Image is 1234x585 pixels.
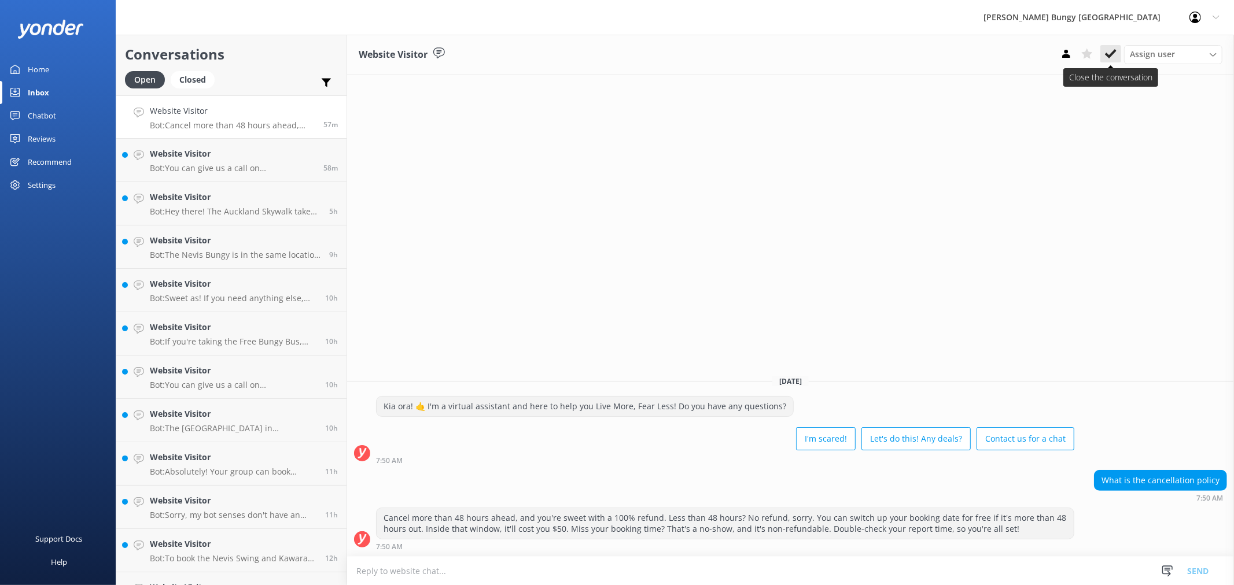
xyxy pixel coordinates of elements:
span: Sep 13 2025 08:55pm (UTC +12:00) Pacific/Auckland [325,510,338,520]
div: Recommend [28,150,72,173]
h4: Website Visitor [150,191,321,203]
button: I'm scared! [796,427,856,450]
div: Cancel more than 48 hours ahead, and you're sweet with a 100% refund. Less than 48 hours? No refu... [377,508,1074,539]
div: Settings [28,173,56,197]
div: Help [51,550,67,573]
span: Assign user [1130,48,1175,61]
div: What is the cancellation policy [1095,471,1226,490]
h4: Website Visitor [150,147,315,160]
p: Bot: If you're taking the Free Bungy Bus, rock up 30 minutes before departure to check in. If you... [150,336,316,347]
p: Bot: Hey there! The Auckland Skywalk takes about 90 minutes. Get ready for some epic views and ad... [150,206,321,217]
h4: Website Visitor [150,234,321,247]
a: Website VisitorBot:You can give us a call on [PHONE_NUMBER] or [PHONE_NUMBER] to chat with a crew... [116,356,347,399]
h4: Website Visitor [150,538,316,550]
a: Website VisitorBot:If you're taking the Free Bungy Bus, rock up 30 minutes before departure to ch... [116,312,347,356]
span: Sep 14 2025 07:49am (UTC +12:00) Pacific/Auckland [323,163,338,173]
a: Website VisitorBot:Sorry, my bot senses don't have an answer for that, please try and rephrase yo... [116,486,347,529]
button: Contact us for a chat [977,427,1074,450]
div: Open [125,71,165,88]
button: Let's do this! Any deals? [861,427,971,450]
a: Open [125,73,171,86]
h4: Website Visitor [150,105,315,117]
h4: Website Visitor [150,408,316,420]
div: Home [28,58,49,81]
a: Website VisitorBot:Cancel more than 48 hours ahead, and you're sweet with a 100% refund. Less tha... [116,95,347,139]
p: Bot: Sorry, my bot senses don't have an answer for that, please try and rephrase your question, I... [150,510,316,520]
h3: Website Visitor [359,47,428,62]
span: Sep 14 2025 02:57am (UTC +12:00) Pacific/Auckland [329,206,338,216]
span: Sep 13 2025 10:28pm (UTC +12:00) Pacific/Auckland [325,336,338,346]
div: Reviews [28,127,56,150]
span: [DATE] [772,376,809,386]
a: Website VisitorBot:You can give us a call on [PHONE_NUMBER] or [PHONE_NUMBER] to chat with a crew... [116,139,347,182]
div: Kia ora! 🤙 I'm a virtual assistant and here to help you Live More, Fear Less! Do you have any que... [377,397,793,416]
strong: 7:50 AM [376,457,403,464]
div: Sep 14 2025 07:50am (UTC +12:00) Pacific/Auckland [376,456,1074,464]
h4: Website Visitor [150,321,316,334]
div: Support Docs [36,527,83,550]
p: Bot: The Nevis Bungy is in the same location as the Nevis Catapult and Swing. It's all happening ... [150,250,321,260]
div: Chatbot [28,104,56,127]
a: Website VisitorBot:To book the Nevis Swing and Kawarau Bungy combo, jump on our website or give u... [116,529,347,572]
span: Sep 14 2025 07:50am (UTC +12:00) Pacific/Auckland [323,120,338,129]
h4: Website Visitor [150,451,316,464]
span: Sep 13 2025 10:40pm (UTC +12:00) Pacific/Auckland [325,293,338,303]
span: Sep 13 2025 10:08pm (UTC +12:00) Pacific/Auckland [325,380,338,390]
img: yonder-white-logo.png [17,20,84,39]
p: Bot: Sweet as! If you need anything else, just give us a shout. Catch you on the flip side! [150,293,316,303]
a: Closed [171,73,220,86]
div: Assign User [1124,45,1222,64]
strong: 7:50 AM [1196,495,1223,502]
p: Bot: Absolutely! Your group can book different activities and still stick together. Just make sur... [150,466,316,477]
a: Website VisitorBot:The [GEOGRAPHIC_DATA] in [GEOGRAPHIC_DATA] stands at 43m. Get ready to test yo... [116,399,347,442]
h4: Website Visitor [150,277,316,290]
span: Sep 13 2025 10:01pm (UTC +12:00) Pacific/Auckland [325,423,338,433]
h4: Website Visitor [150,364,316,377]
p: Bot: Cancel more than 48 hours ahead, and you're sweet with a 100% refund. Less than 48 hours? No... [150,120,315,131]
a: Website VisitorBot:Hey there! The Auckland Skywalk takes about 90 minutes. Get ready for some epi... [116,182,347,225]
span: Sep 13 2025 08:42pm (UTC +12:00) Pacific/Auckland [325,553,338,563]
span: Sep 13 2025 11:40pm (UTC +12:00) Pacific/Auckland [329,250,338,260]
div: Closed [171,71,215,88]
h2: Conversations [125,43,338,65]
p: Bot: You can give us a call on [PHONE_NUMBER] or [PHONE_NUMBER] to chat with a crew member. Our o... [150,163,315,173]
h4: Website Visitor [150,494,316,507]
a: Website VisitorBot:The Nevis Bungy is in the same location as the Nevis Catapult and Swing. It's ... [116,225,347,269]
div: Sep 14 2025 07:50am (UTC +12:00) Pacific/Auckland [1094,494,1227,502]
p: Bot: To book the Nevis Swing and Kawarau Bungy combo, jump on our website or give us a call at [P... [150,553,316,564]
p: Bot: You can give us a call on [PHONE_NUMBER] or [PHONE_NUMBER] to chat with a crew member. Our o... [150,380,316,390]
p: Bot: The [GEOGRAPHIC_DATA] in [GEOGRAPHIC_DATA] stands at 43m. Get ready to test your limits at t... [150,423,316,434]
a: Website VisitorBot:Sweet as! If you need anything else, just give us a shout. Catch you on the fl... [116,269,347,312]
strong: 7:50 AM [376,543,403,550]
div: Sep 14 2025 07:50am (UTC +12:00) Pacific/Auckland [376,542,1074,550]
a: Website VisitorBot:Absolutely! Your group can book different activities and still stick together.... [116,442,347,486]
div: Inbox [28,81,49,104]
span: Sep 13 2025 09:27pm (UTC +12:00) Pacific/Auckland [325,466,338,476]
